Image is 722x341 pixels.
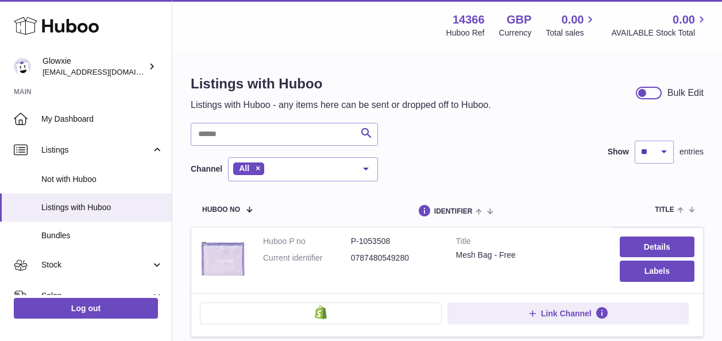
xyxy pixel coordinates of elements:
[446,28,485,38] div: Huboo Ref
[611,28,708,38] span: AVAILABLE Stock Total
[546,12,597,38] a: 0.00 Total sales
[41,230,163,241] span: Bundles
[453,12,485,28] strong: 14366
[191,164,222,175] label: Channel
[263,236,351,247] dt: Huboo P no
[447,303,689,324] button: Link Channel
[41,259,151,270] span: Stock
[41,174,163,185] span: Not with Huboo
[191,99,491,111] p: Listings with Huboo - any items here can be sent or dropped off to Huboo.
[14,58,31,75] img: internalAdmin-14366@internal.huboo.com
[315,305,327,319] img: shopify-small.png
[655,206,674,214] span: title
[667,87,704,99] div: Bulk Edit
[351,236,439,247] dd: P-1053508
[673,12,695,28] span: 0.00
[620,237,694,257] a: Details
[541,308,592,319] span: Link Channel
[263,253,351,263] dt: Current identifier
[546,28,597,38] span: Total sales
[434,208,473,215] span: identifier
[14,298,158,319] a: Log out
[202,206,240,214] span: Huboo no
[43,67,169,76] span: [EMAIL_ADDRESS][DOMAIN_NAME]
[239,164,249,173] span: All
[456,250,603,261] div: Mesh Bag - Free
[41,114,163,125] span: My Dashboard
[679,146,704,157] span: entries
[611,12,708,38] a: 0.00 AVAILABLE Stock Total
[200,236,246,282] img: Mesh Bag - Free
[41,202,163,213] span: Listings with Huboo
[507,12,531,28] strong: GBP
[620,261,694,281] button: Labels
[191,75,491,93] h1: Listings with Huboo
[41,145,151,156] span: Listings
[562,12,584,28] span: 0.00
[499,28,532,38] div: Currency
[608,146,629,157] label: Show
[456,236,603,250] strong: Title
[43,56,146,77] div: Glowxie
[41,290,151,301] span: Sales
[351,253,439,263] dd: 0787480549280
